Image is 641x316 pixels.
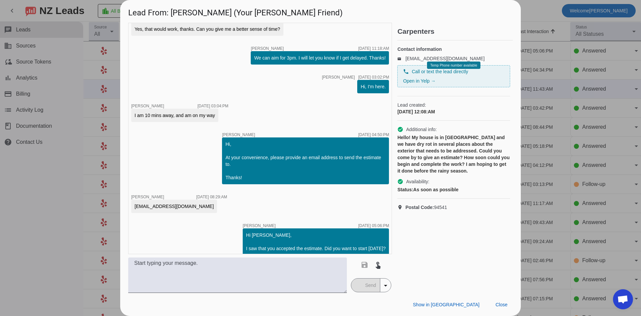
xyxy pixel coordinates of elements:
[197,104,228,108] div: [DATE] 03:04:PM
[397,187,413,192] strong: Status:
[397,179,403,185] mat-icon: check_circle
[403,78,435,84] a: Open in Yelp →
[135,203,214,210] div: [EMAIL_ADDRESS][DOMAIN_NAME]
[397,126,403,132] mat-icon: check_circle
[374,261,382,269] mat-icon: touch_app
[225,141,386,181] div: Hi, At your convenience, please provide an email address to send the estimate to. Thanks!
[430,64,477,67] span: Temp Phone number available
[397,102,510,108] span: Lead created:
[397,205,405,210] mat-icon: location_on
[361,83,386,90] div: Hi, I'm here.
[397,186,510,193] div: As soon as possible
[405,204,447,211] span: 94541
[243,224,276,228] span: [PERSON_NAME]
[495,302,507,307] span: Close
[358,133,389,137] div: [DATE] 04:50:PM
[254,55,386,61] div: We can aim for 3pm. I will let you know if I get delayed. Thanks!
[490,299,513,311] button: Close
[613,289,633,309] div: Open chat
[405,205,434,210] strong: Postal Code:
[382,282,390,290] mat-icon: arrow_drop_down
[251,46,284,50] span: [PERSON_NAME]
[322,75,355,79] span: [PERSON_NAME]
[397,57,405,60] mat-icon: email
[397,46,510,52] h4: Contact information
[397,134,510,174] div: Hello! My house is in [GEOGRAPHIC_DATA] and we have dry rot in several places about the exterior ...
[131,104,164,108] span: [PERSON_NAME]
[397,108,510,115] div: [DATE] 12:08:AM
[406,178,429,185] span: Availability:
[397,28,513,35] h2: Carpenters
[222,133,255,137] span: [PERSON_NAME]
[358,224,389,228] div: [DATE] 05:06:PM
[405,56,484,61] a: [EMAIL_ADDRESS][DOMAIN_NAME]
[358,75,389,79] div: [DATE] 03:02:PM
[406,126,437,133] span: Additional info:
[135,112,215,119] div: I am 10 mins away, and am on my way
[358,46,389,50] div: [DATE] 11:18:AM
[196,195,227,199] div: [DATE] 08:29:AM
[135,26,280,32] div: Yes, that would work, thanks. Can you give me a better sense of time?
[246,232,386,265] div: Hi [PERSON_NAME], I saw that you accepted the estimate. Did you want to start [DATE]? Thanks!
[131,195,164,199] span: [PERSON_NAME]
[403,69,409,75] mat-icon: phone
[412,68,468,75] span: Call or text the lead directly
[413,302,479,307] span: Show in [GEOGRAPHIC_DATA]
[408,299,485,311] button: Show in [GEOGRAPHIC_DATA]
